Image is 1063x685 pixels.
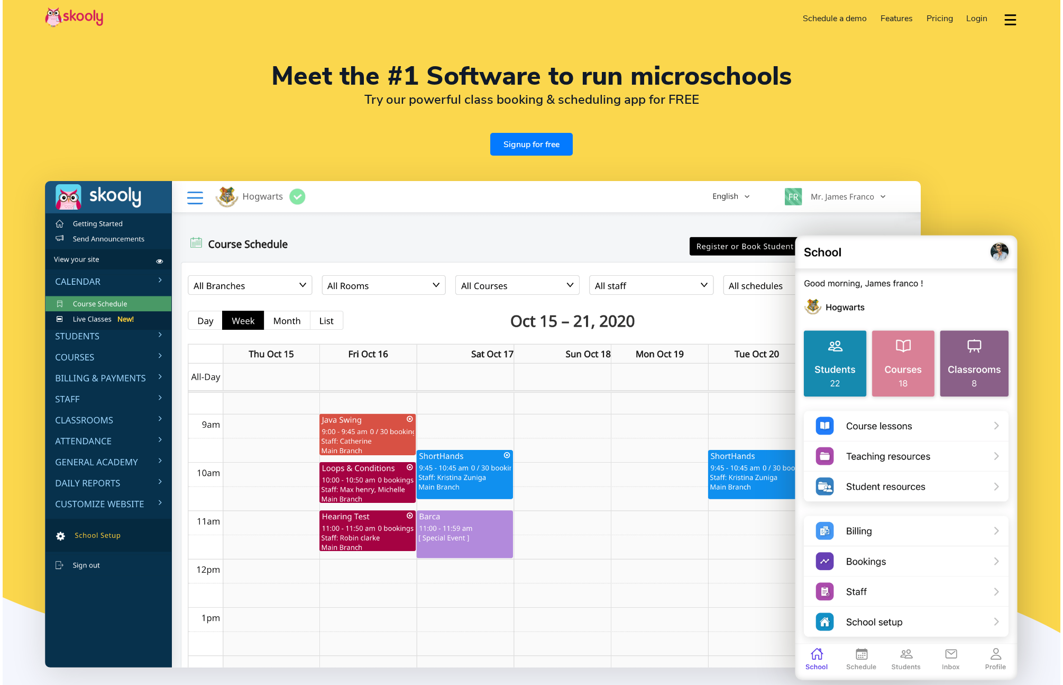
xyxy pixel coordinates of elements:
[45,181,921,668] img: Meet the #1 Software to run microschools - Desktop
[794,232,1018,683] img: Meet the #1 Software to run microschools - Mobile
[45,64,1018,89] h1: Meet the #1 Software to run microschools
[45,92,1018,107] h2: Try our powerful class booking & scheduling app for FREE
[920,10,960,27] a: Pricing
[874,10,920,27] a: Features
[796,10,874,27] a: Schedule a demo
[966,13,987,24] span: Login
[490,133,573,156] a: Signup for free
[1003,7,1018,32] button: dropdown menu
[959,10,994,27] a: Login
[927,13,953,24] span: Pricing
[45,7,103,28] img: Skooly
